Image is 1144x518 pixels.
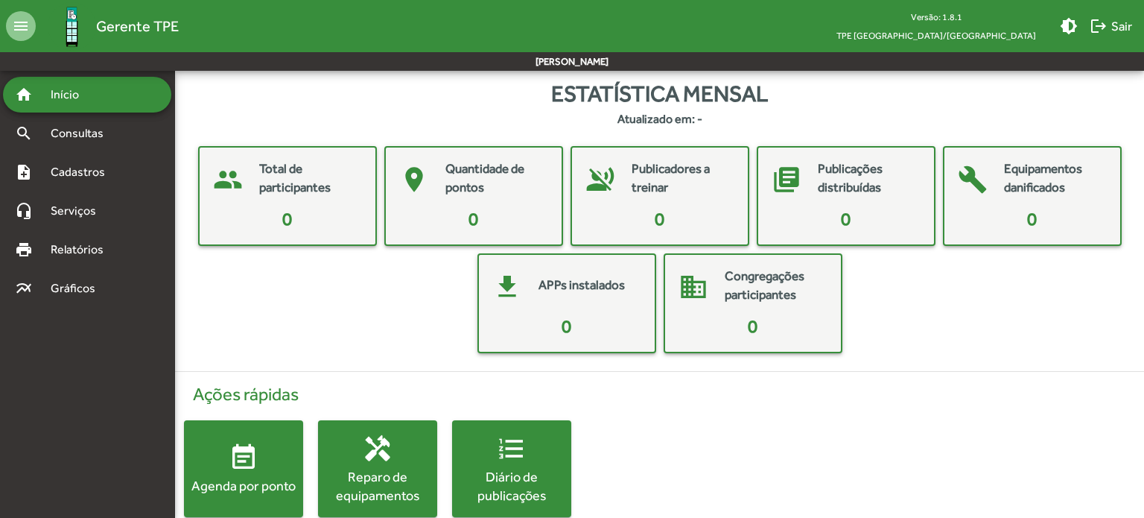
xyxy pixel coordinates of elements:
mat-icon: place [392,157,436,202]
mat-card-title: Equipamentos danificados [1004,159,1105,198]
span: 0 [562,316,571,336]
mat-icon: home [15,86,33,104]
mat-card-title: Quantidade de pontos [445,159,547,198]
mat-icon: multiline_chart [15,279,33,297]
span: Relatórios [42,241,123,259]
span: 0 [748,316,757,336]
span: Gráficos [42,279,115,297]
mat-card-title: Congregações participantes [725,267,826,305]
mat-icon: print [15,241,33,259]
mat-icon: search [15,124,33,142]
span: 0 [282,209,292,229]
mat-icon: library_books [764,157,809,202]
span: TPE [GEOGRAPHIC_DATA]/[GEOGRAPHIC_DATA] [824,26,1048,45]
button: Diário de publicações [452,420,571,517]
mat-icon: domain [671,265,716,309]
mat-card-title: Publicadores a treinar [632,159,733,198]
div: Versão: 1.8.1 [824,7,1048,26]
mat-icon: menu [6,11,36,41]
mat-icon: build [950,157,995,202]
img: Logo [48,2,96,51]
strong: Atualizado em: - [617,110,702,128]
mat-icon: headset_mic [15,202,33,220]
span: Estatística mensal [551,77,768,110]
mat-icon: event_note [229,443,258,473]
div: Agenda por ponto [184,476,303,495]
div: Reparo de equipamentos [318,467,437,504]
button: Sair [1084,13,1138,40]
mat-card-title: APPs instalados [538,276,625,295]
button: Agenda por ponto [184,420,303,517]
mat-card-title: Publicações distribuídas [818,159,919,198]
mat-icon: logout [1090,17,1108,35]
mat-icon: brightness_medium [1060,17,1078,35]
mat-icon: get_app [485,265,530,309]
span: 0 [655,209,664,229]
div: Diário de publicações [452,467,571,504]
mat-icon: voice_over_off [578,157,623,202]
a: Gerente TPE [36,2,179,51]
span: Gerente TPE [96,14,179,38]
mat-icon: format_list_numbered [497,433,527,463]
span: Consultas [42,124,123,142]
mat-icon: people [206,157,250,202]
span: Sair [1090,13,1132,40]
span: 0 [468,209,478,229]
span: 0 [841,209,851,229]
mat-card-title: Total de participantes [259,159,360,198]
span: Início [42,86,101,104]
mat-icon: note_add [15,163,33,181]
mat-icon: handyman [363,433,393,463]
span: Serviços [42,202,116,220]
h4: Ações rápidas [184,384,1135,405]
span: 0 [1027,209,1037,229]
button: Reparo de equipamentos [318,420,437,517]
span: Cadastros [42,163,124,181]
